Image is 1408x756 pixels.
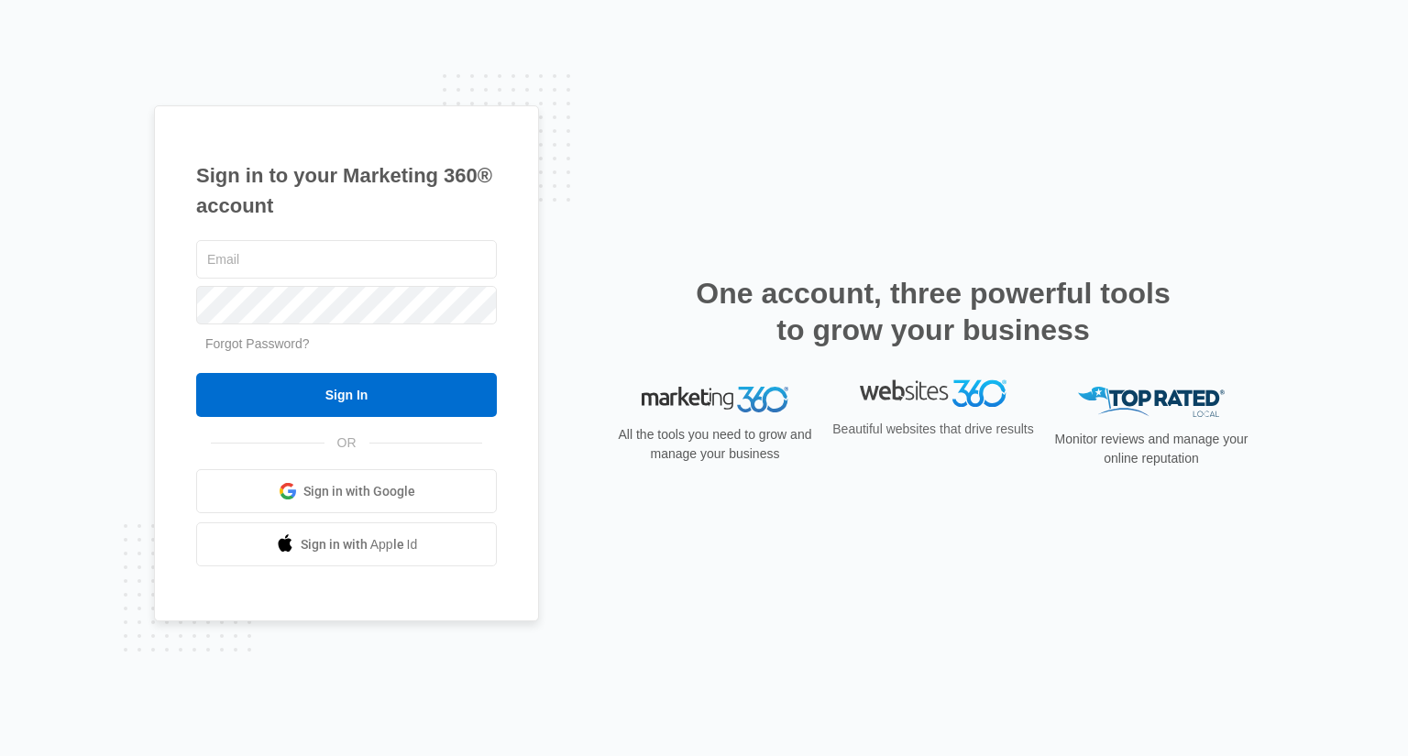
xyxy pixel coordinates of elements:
[1049,430,1254,468] p: Monitor reviews and manage your online reputation
[196,373,497,417] input: Sign In
[196,469,497,513] a: Sign in with Google
[196,240,497,279] input: Email
[196,160,497,221] h1: Sign in to your Marketing 360® account
[612,425,818,464] p: All the tools you need to grow and manage your business
[301,535,418,554] span: Sign in with Apple Id
[196,522,497,566] a: Sign in with Apple Id
[642,387,788,412] img: Marketing 360
[205,336,310,351] a: Forgot Password?
[830,427,1036,446] p: Beautiful websites that drive results
[860,387,1006,413] img: Websites 360
[690,275,1176,348] h2: One account, three powerful tools to grow your business
[1078,387,1225,417] img: Top Rated Local
[303,482,415,501] span: Sign in with Google
[324,433,369,453] span: OR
